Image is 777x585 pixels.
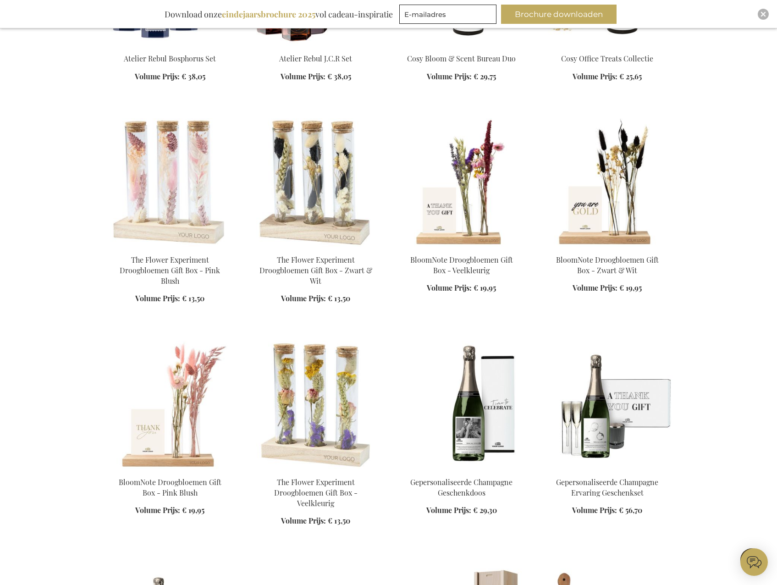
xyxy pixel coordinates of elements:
[556,477,658,497] a: Gepersonaliseerde Champagne Ervaring Geschenkset
[281,72,351,82] a: Volume Prijs: € 38,05
[760,11,766,17] img: Close
[399,5,496,24] input: E-mailadres
[556,255,659,275] a: BloomNote Droogbloemen Gift Box - Zwart & Wit
[135,505,180,515] span: Volume Prijs:
[327,72,351,81] span: € 38,05
[573,72,642,82] a: Volume Prijs: € 25,65
[105,465,236,474] a: BloomNote Gift Box - Pink Blush
[160,5,397,24] div: Download onze vol cadeau-inspiratie
[501,5,617,24] button: Brochure downloaden
[105,42,236,51] a: Atelier Rebul Bosphorus Set
[279,54,352,63] a: Atelier Rebul J.C.R Set
[135,293,204,304] a: Volume Prijs: € 13,50
[542,243,673,252] a: BloomNote Gift Box - Black & White
[328,516,350,525] span: € 13,50
[396,243,527,252] a: BloomNote Gift Box - Multicolor
[426,505,497,516] a: Volume Prijs: € 29,30
[426,505,471,515] span: Volume Prijs:
[619,72,642,81] span: € 25,65
[427,72,496,82] a: Volume Prijs: € 29,75
[222,9,315,20] b: eindejaarsbrochure 2025
[396,118,527,247] img: BloomNote Gift Box - Multicolor
[572,505,617,515] span: Volume Prijs:
[182,72,205,81] span: € 38,05
[542,341,673,469] img: Gepersonaliseerde Champagne Ervaring Geschenkset
[542,465,673,474] a: Gepersonaliseerde Champagne Ervaring Geschenkset
[281,72,325,81] span: Volume Prijs:
[758,9,769,20] div: Close
[573,283,642,293] a: Volume Prijs: € 19,95
[120,255,220,286] a: The Flower Experiment Droogbloemen Gift Box - Pink Blush
[250,118,381,247] img: The Flower Experiment Gift Box - Black & White
[542,42,673,51] a: Cosy Office Treats Collection
[410,255,513,275] a: BloomNote Droogbloemen Gift Box - Veelkleurig
[396,465,527,474] a: Gepersonaliseerde Champagne Geschenkdoos
[427,283,496,293] a: Volume Prijs: € 19,95
[561,54,653,63] a: Cosy Office Treats Collectie
[105,341,236,469] img: BloomNote Gift Box - Pink Blush
[573,72,617,81] span: Volume Prijs:
[473,505,497,515] span: € 29,30
[474,283,496,292] span: € 19,95
[474,72,496,81] span: € 29,75
[281,516,350,526] a: Volume Prijs: € 13,50
[124,54,216,63] a: Atelier Rebul Bosphorus Set
[396,341,527,469] img: Gepersonaliseerde Champagne Geschenkdoos
[250,42,381,51] a: Atelier Rebul J.C.R Set
[619,505,642,515] span: € 56,70
[410,477,512,497] a: Gepersonaliseerde Champagne Geschenkdoos
[281,293,350,304] a: Volume Prijs: € 13,50
[274,477,358,508] a: The Flower Experiment Droogbloemen Gift Box - Veelkleurig
[573,283,617,292] span: Volume Prijs:
[281,293,326,303] span: Volume Prijs:
[259,255,372,286] a: The Flower Experiment Droogbloemen Gift Box - Zwart & Wit
[542,118,673,247] img: BloomNote Gift Box - Black & White
[572,505,642,516] a: Volume Prijs: € 56,70
[105,118,236,247] img: The Flower Experiment Gift Box - Pink Blush
[135,72,205,82] a: Volume Prijs: € 38,05
[119,477,221,497] a: BloomNote Droogbloemen Gift Box - Pink Blush
[250,465,381,474] a: The Flower Experiment Gift Box - Multi
[427,283,472,292] span: Volume Prijs:
[105,243,236,252] a: The Flower Experiment Gift Box - Pink Blush
[281,516,326,525] span: Volume Prijs:
[740,548,768,576] iframe: belco-activator-frame
[619,283,642,292] span: € 19,95
[250,243,381,252] a: The Flower Experiment Gift Box - Black & White
[135,293,180,303] span: Volume Prijs:
[135,505,204,516] a: Volume Prijs: € 19,95
[396,42,527,51] a: The Bloom & Scent Cosy Desk Duo
[399,5,499,27] form: marketing offers and promotions
[182,293,204,303] span: € 13,50
[250,341,381,469] img: The Flower Experiment Gift Box - Multi
[427,72,472,81] span: Volume Prijs:
[182,505,204,515] span: € 19,95
[328,293,350,303] span: € 13,50
[135,72,180,81] span: Volume Prijs:
[407,54,516,63] a: Cosy Bloom & Scent Bureau Duo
